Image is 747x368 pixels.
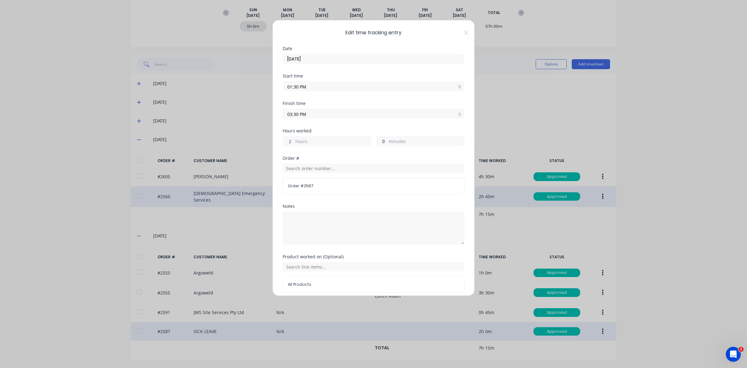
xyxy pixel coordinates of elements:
span: All Products [288,282,459,287]
div: Finish time [283,101,464,106]
input: 0 [283,136,294,146]
div: Product worked on (Optional) [283,255,464,259]
input: Search order number... [283,164,464,173]
label: hours [295,138,371,146]
div: Notes [283,204,464,208]
div: Start time [283,74,464,78]
span: Edit time tracking entry [283,29,464,36]
input: 0 [376,136,387,146]
iframe: Intercom live chat [726,347,741,362]
input: Search line items... [283,262,464,271]
span: 1 [739,347,744,352]
span: Order # 2587 [288,183,459,189]
div: Order # [283,156,464,160]
div: Date [283,46,464,51]
label: minutes [389,138,464,146]
div: Hours worked [283,129,464,133]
